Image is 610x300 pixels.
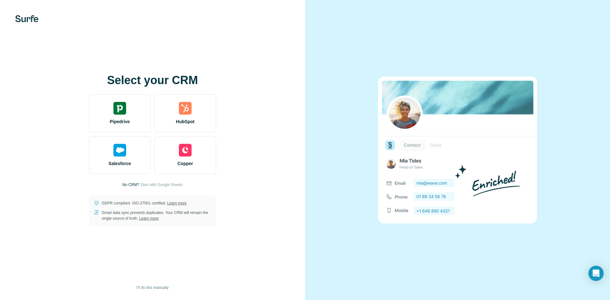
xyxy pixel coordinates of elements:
[132,283,173,292] button: I’ll do this manually
[110,118,130,125] span: Pipedrive
[588,266,604,281] div: Open Intercom Messenger
[15,15,38,22] img: Surfe's logo
[102,200,186,206] p: GDPR compliant. ISO-27001 certified.
[113,102,126,115] img: pipedrive's logo
[167,201,186,205] a: Learn more
[102,210,211,221] p: Smart data sync prevents duplicates. Your CRM will remain the single source of truth.
[89,74,216,87] h1: Select your CRM
[122,182,139,188] p: No CRM?
[136,285,168,290] span: I’ll do this manually
[176,118,194,125] span: HubSpot
[139,216,159,221] a: Learn more
[140,182,183,188] button: Start with Google Sheets
[179,144,192,157] img: copper's logo
[113,144,126,157] img: salesforce's logo
[179,102,192,115] img: hubspot's logo
[109,160,131,167] span: Salesforce
[378,77,537,223] img: none image
[178,160,193,167] span: Copper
